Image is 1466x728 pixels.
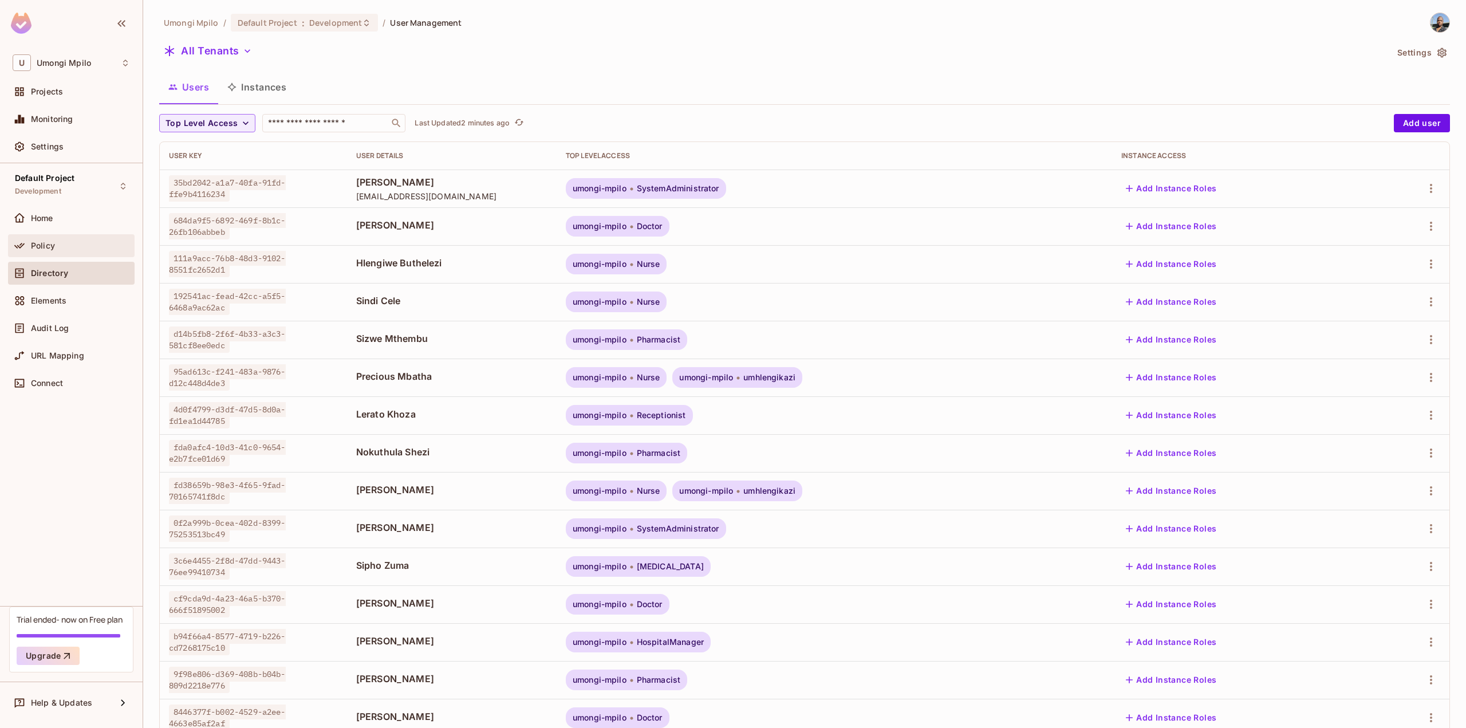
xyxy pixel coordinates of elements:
[169,213,286,239] span: 684da9f5-6892-469f-8b1c-26fb106abbeb
[169,364,286,391] span: 95ad613c-f241-483a-9876-d12c448d4de3
[301,18,305,27] span: :
[1121,368,1221,387] button: Add Instance Roles
[13,54,31,71] span: U
[1121,151,1360,160] div: Instance Access
[1121,444,1221,462] button: Add Instance Roles
[573,524,626,533] span: umongi-mpilo
[415,119,510,128] p: Last Updated 2 minutes ago
[566,151,1103,160] div: Top Level Access
[356,446,547,458] span: Nokuthula Shezi
[37,58,91,68] span: Workspace: Umongi Mpilo
[743,373,795,382] span: umhlengikazi
[165,116,238,131] span: Top Level Access
[169,151,338,160] div: User Key
[31,87,63,96] span: Projects
[637,184,719,193] span: SystemAdministrator
[356,332,547,345] span: Sizwe Mthembu
[637,713,663,722] span: Doctor
[169,515,286,542] span: 0f2a999b-0cea-402d-8399-75253513bc49
[1121,595,1221,613] button: Add Instance Roles
[637,411,686,420] span: Receptionist
[637,259,660,269] span: Nurse
[573,373,626,382] span: umongi-mpilo
[31,351,84,360] span: URL Mapping
[159,114,255,132] button: Top Level Access
[17,647,80,665] button: Upgrade
[169,667,286,693] span: 9f98e806-d369-408b-b04b-809d2218e776
[679,486,733,495] span: umongi-mpilo
[1121,557,1221,576] button: Add Instance Roles
[637,524,719,533] span: SystemAdministrator
[1121,255,1221,273] button: Add Instance Roles
[159,42,257,60] button: All Tenants
[1121,406,1221,424] button: Add Instance Roles
[356,483,547,496] span: [PERSON_NAME]
[309,17,362,28] span: Development
[31,324,69,333] span: Audit Log
[17,614,123,625] div: Trial ended- now on Free plan
[1121,293,1221,311] button: Add Instance Roles
[169,175,286,202] span: 35bd2042-a1a7-40fa-91fd-ffe9b4116234
[356,191,547,202] span: [EMAIL_ADDRESS][DOMAIN_NAME]
[573,297,626,306] span: umongi-mpilo
[1393,44,1450,62] button: Settings
[637,335,681,344] span: Pharmacist
[1394,114,1450,132] button: Add user
[31,115,73,124] span: Monitoring
[15,187,61,196] span: Development
[1430,13,1449,32] img: Lindokuhle Ngubane
[218,73,295,101] button: Instances
[573,222,626,231] span: umongi-mpilo
[356,559,547,572] span: Sipho Zuma
[1121,330,1221,349] button: Add Instance Roles
[1121,671,1221,689] button: Add Instance Roles
[356,219,547,231] span: [PERSON_NAME]
[164,17,219,28] span: the active workspace
[637,638,704,647] span: HospitalManager
[31,269,68,278] span: Directory
[637,373,660,382] span: Nurse
[510,116,526,130] span: Click to refresh data
[573,638,626,647] span: umongi-mpilo
[356,672,547,685] span: [PERSON_NAME]
[743,486,795,495] span: umhlengikazi
[1121,709,1221,727] button: Add Instance Roles
[512,116,526,130] button: refresh
[238,17,297,28] span: Default Project
[514,117,524,129] span: refresh
[31,379,63,388] span: Connect
[1121,520,1221,538] button: Add Instance Roles
[356,597,547,609] span: [PERSON_NAME]
[169,478,286,504] span: fd38659b-98e3-4f65-9fad-70165741f8dc
[169,289,286,315] span: 192541ac-fead-42cc-a5f5-6468a9ac62ac
[356,176,547,188] span: [PERSON_NAME]
[390,17,462,28] span: User Management
[637,222,663,231] span: Doctor
[1121,482,1221,500] button: Add Instance Roles
[573,448,626,458] span: umongi-mpilo
[356,370,547,383] span: Precious Mbatha
[573,335,626,344] span: umongi-mpilo
[169,440,286,466] span: fda0afc4-10d3-41c0-9654-e2b7fce01d69
[573,184,626,193] span: umongi-mpilo
[637,600,663,609] span: Doctor
[637,562,704,571] span: [MEDICAL_DATA]
[679,373,733,382] span: umongi-mpilo
[356,294,547,307] span: Sindi Cele
[573,675,626,684] span: umongi-mpilo
[169,402,286,428] span: 4d0f4799-d3df-47d5-8d0a-fd1ea1d44785
[1121,217,1221,235] button: Add Instance Roles
[356,257,547,269] span: Hlengiwe Buthelezi
[573,562,626,571] span: umongi-mpilo
[169,251,286,277] span: 111a9acc-76b8-48d3-9102-8551fc2652d1
[573,486,626,495] span: umongi-mpilo
[573,600,626,609] span: umongi-mpilo
[31,214,53,223] span: Home
[637,675,681,684] span: Pharmacist
[637,297,660,306] span: Nurse
[15,174,74,183] span: Default Project
[637,448,681,458] span: Pharmacist
[31,698,92,707] span: Help & Updates
[11,13,31,34] img: SReyMgAAAABJRU5ErkJggg==
[573,259,626,269] span: umongi-mpilo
